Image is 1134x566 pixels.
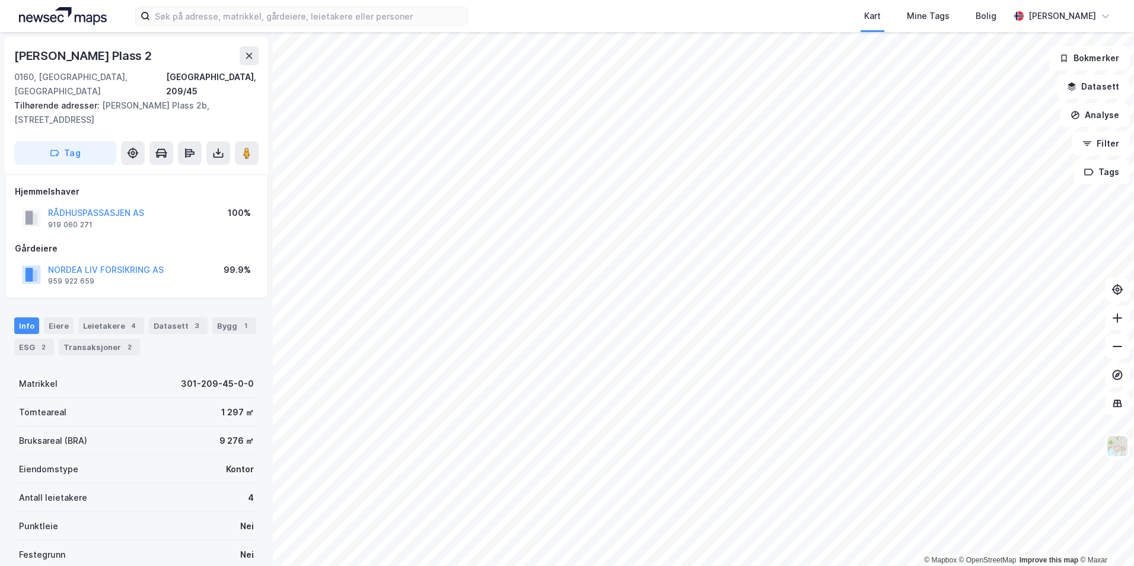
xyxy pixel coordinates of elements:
div: 301-209-45-0-0 [181,377,254,391]
div: Transaksjoner [59,339,140,355]
div: 4 [128,320,139,332]
img: Z [1106,435,1129,457]
div: 99.9% [224,263,251,277]
div: 100% [228,206,251,220]
div: Antall leietakere [19,491,87,505]
div: Nei [240,548,254,562]
div: Eiere [44,317,74,334]
div: Datasett [149,317,208,334]
img: logo.a4113a55bc3d86da70a041830d287a7e.svg [19,7,107,25]
div: 9 276 ㎡ [219,434,254,448]
button: Datasett [1057,75,1129,98]
div: Matrikkel [19,377,58,391]
div: Mine Tags [907,9,950,23]
a: OpenStreetMap [959,556,1017,564]
div: Kontor [226,462,254,476]
div: Info [14,317,39,334]
div: Bygg [212,317,256,334]
div: [PERSON_NAME] Plass 2 [14,46,154,65]
span: Tilhørende adresser: [14,100,102,110]
div: 3 [191,320,203,332]
div: Kart [864,9,881,23]
div: Gårdeiere [15,241,258,256]
div: [GEOGRAPHIC_DATA], 209/45 [166,70,259,98]
iframe: Chat Widget [1075,509,1134,566]
div: ESG [14,339,54,355]
div: 919 060 271 [48,220,93,230]
div: Bolig [976,9,996,23]
div: 2 [123,341,135,353]
div: 4 [248,491,254,505]
div: Bruksareal (BRA) [19,434,87,448]
a: Improve this map [1020,556,1078,564]
div: Hjemmelshaver [15,185,258,199]
div: 1 [240,320,251,332]
div: 2 [37,341,49,353]
div: Nei [240,519,254,533]
input: Søk på adresse, matrikkel, gårdeiere, leietakere eller personer [150,7,467,25]
div: [PERSON_NAME] Plass 2b, [STREET_ADDRESS] [14,98,249,127]
div: 1 297 ㎡ [221,405,254,419]
button: Tags [1074,160,1129,184]
button: Filter [1072,132,1129,155]
div: Festegrunn [19,548,65,562]
div: Punktleie [19,519,58,533]
a: Mapbox [924,556,957,564]
button: Bokmerker [1049,46,1129,70]
div: 959 922 659 [48,276,94,286]
div: Eiendomstype [19,462,78,476]
button: Tag [14,141,116,165]
div: [PERSON_NAME] [1028,9,1096,23]
div: Tomteareal [19,405,66,419]
button: Analyse [1060,103,1129,127]
div: 0160, [GEOGRAPHIC_DATA], [GEOGRAPHIC_DATA] [14,70,166,98]
div: Leietakere [78,317,144,334]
